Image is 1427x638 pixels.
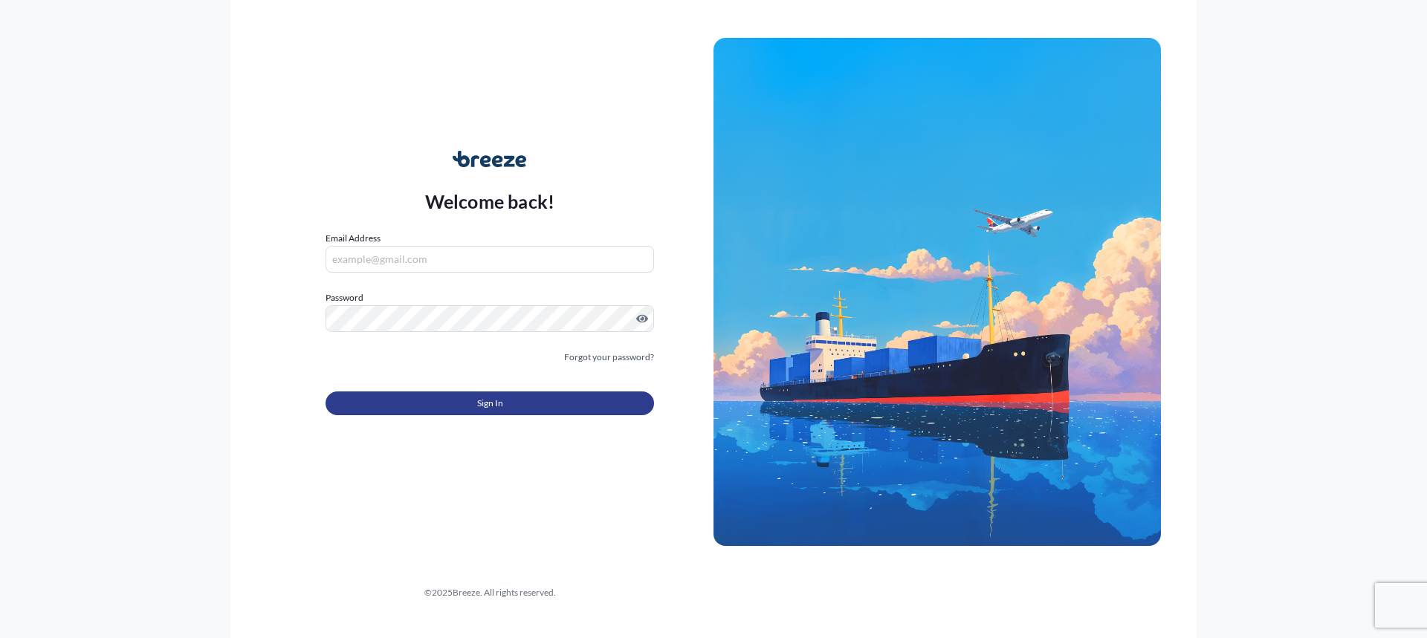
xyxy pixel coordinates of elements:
a: Forgot your password? [564,350,654,365]
label: Password [326,290,654,305]
button: Show password [636,313,648,325]
img: Ship illustration [713,38,1161,546]
p: Welcome back! [425,189,555,213]
span: Sign In [477,396,503,411]
label: Email Address [326,231,381,246]
input: example@gmail.com [326,246,654,273]
div: © 2025 Breeze. All rights reserved. [266,585,713,600]
button: Sign In [326,391,654,415]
